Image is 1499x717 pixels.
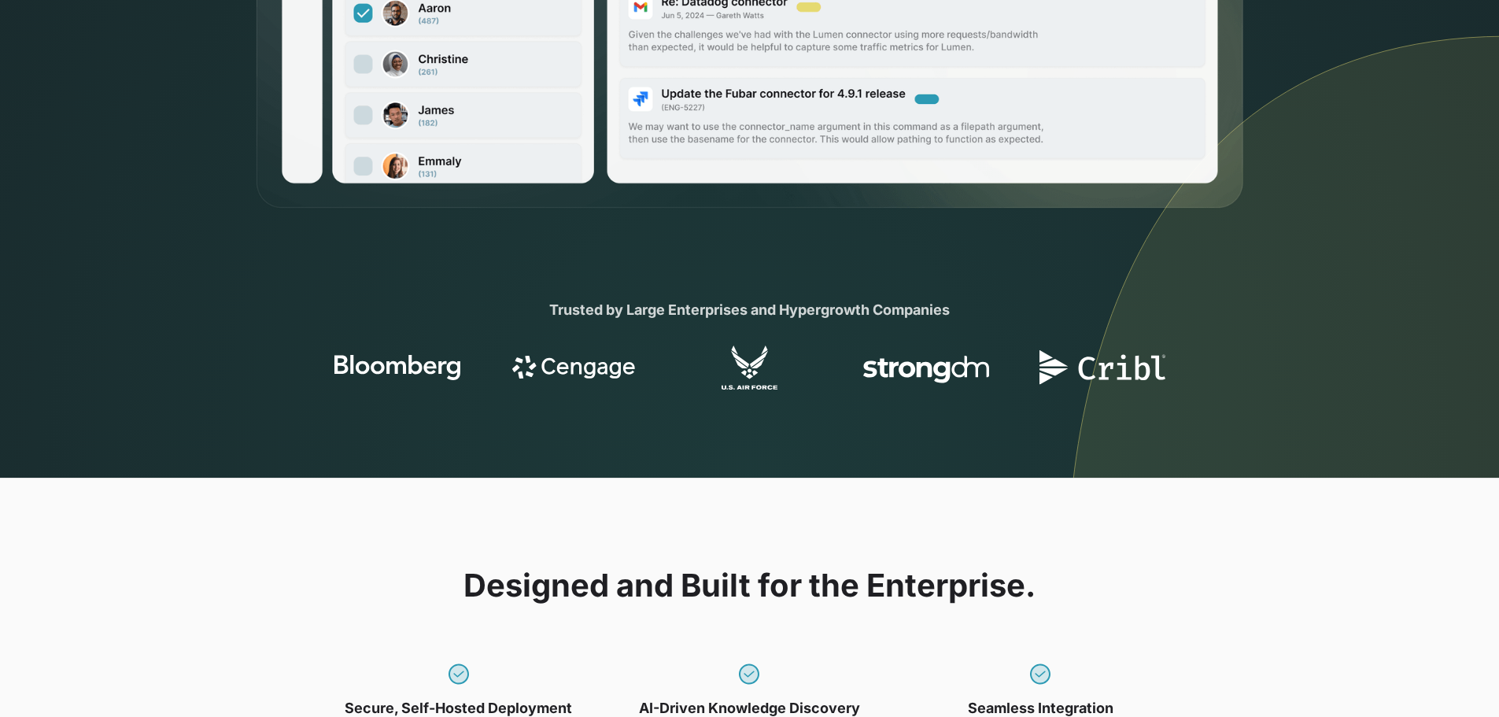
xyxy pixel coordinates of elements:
[687,346,813,390] img: logo
[639,700,860,716] strong: AI-Driven Knowledge Discovery
[448,299,1052,320] div: Trusted by Large Enterprises and Hypergrowth Companies
[334,346,460,390] img: logo
[1420,641,1499,717] iframe: Chat Widget
[511,346,637,390] img: logo
[863,347,989,391] img: logo
[345,700,572,716] strong: Secure, Self-Hosted Deployment
[463,567,1036,604] h2: Designed and Built for the Enterprise.
[1039,346,1165,390] img: logo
